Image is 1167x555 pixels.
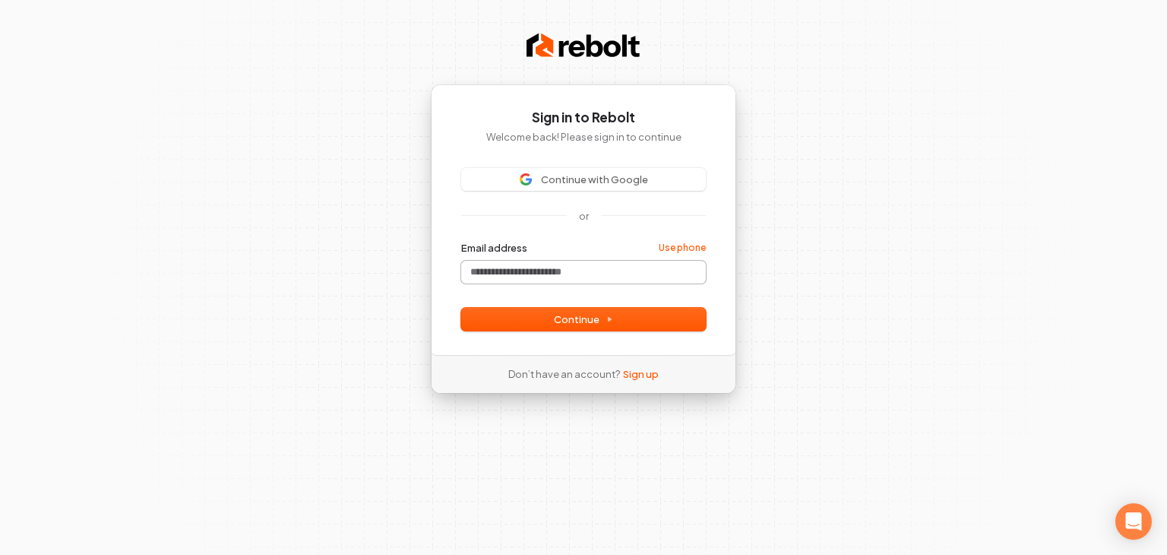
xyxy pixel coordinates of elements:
[1115,503,1152,540] div: Open Intercom Messenger
[554,312,613,326] span: Continue
[461,109,706,127] h1: Sign in to Rebolt
[541,173,648,186] span: Continue with Google
[461,168,706,191] button: Sign in with GoogleContinue with Google
[461,308,706,331] button: Continue
[461,241,527,255] label: Email address
[527,30,640,61] img: Rebolt Logo
[461,130,706,144] p: Welcome back! Please sign in to continue
[508,367,620,381] span: Don’t have an account?
[623,367,659,381] a: Sign up
[579,209,589,223] p: or
[520,173,532,186] img: Sign in with Google
[659,242,706,254] a: Use phone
